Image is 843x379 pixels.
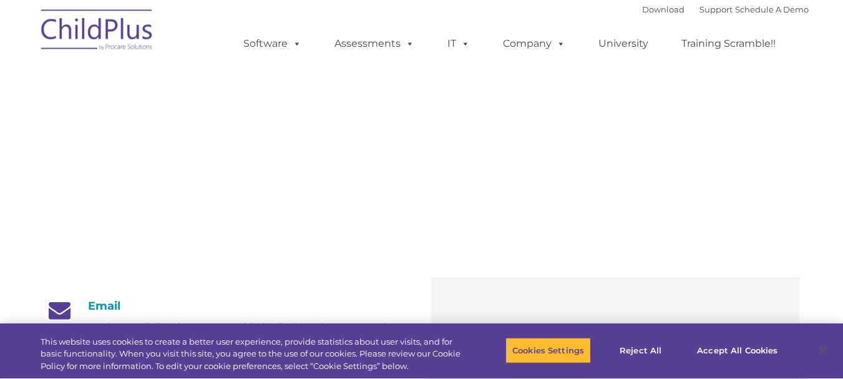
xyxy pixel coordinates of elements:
button: Cookies Settings [505,337,591,363]
button: Reject All [602,337,680,363]
a: University [586,31,661,56]
div: This website uses cookies to create a better user experience, provide statistics about user visit... [41,336,464,373]
a: Software [231,31,314,56]
font: | [642,4,809,14]
a: Download [642,4,685,14]
a: IT [435,31,482,56]
a: Company [490,31,578,56]
button: Close [809,337,837,364]
img: ChildPlus by Procare Solutions [35,1,160,63]
a: Schedule A Demo [735,4,809,14]
button: Accept All Cookies [690,337,784,363]
h4: Email [44,299,412,313]
a: Training Scramble!! [669,31,788,56]
a: Support [699,4,733,14]
p: Send an email directly to support with details about the concern or issue you are experiencing. [88,319,412,350]
a: Assessments [322,31,427,56]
